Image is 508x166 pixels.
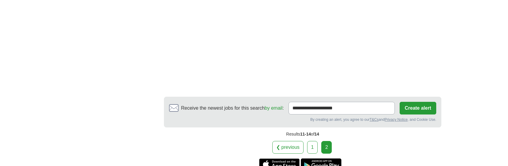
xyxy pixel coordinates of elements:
span: 14 [314,132,319,136]
a: T&Cs [370,117,379,122]
div: Results of [164,127,441,141]
button: Create alert [400,102,436,114]
a: by email [265,105,283,111]
a: 1 [307,141,318,154]
a: ❮ previous [272,141,304,154]
a: Privacy Notice [385,117,408,122]
div: 2 [321,141,332,154]
span: Receive the newest jobs for this search : [181,105,284,112]
div: By creating an alert, you agree to our and , and Cookie Use. [169,117,436,122]
span: 11-14 [300,132,311,136]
